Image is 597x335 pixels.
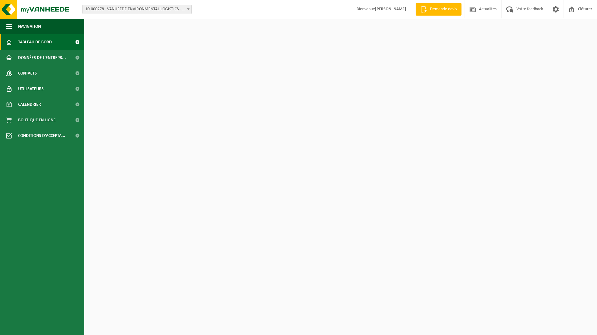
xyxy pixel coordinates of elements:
span: Navigation [18,19,41,34]
span: 10-000278 - VANHEEDE ENVIRONMENTAL LOGISTICS - QUEVY - QUÉVY-LE-GRAND [82,5,192,14]
span: Tableau de bord [18,34,52,50]
span: Demande devis [428,6,458,12]
span: Boutique en ligne [18,112,56,128]
span: Conditions d'accepta... [18,128,65,143]
span: Utilisateurs [18,81,44,97]
span: Calendrier [18,97,41,112]
span: 10-000278 - VANHEEDE ENVIRONMENTAL LOGISTICS - QUEVY - QUÉVY-LE-GRAND [83,5,191,14]
span: Données de l'entrepr... [18,50,66,66]
strong: [PERSON_NAME] [375,7,406,12]
span: Contacts [18,66,37,81]
a: Demande devis [416,3,461,16]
